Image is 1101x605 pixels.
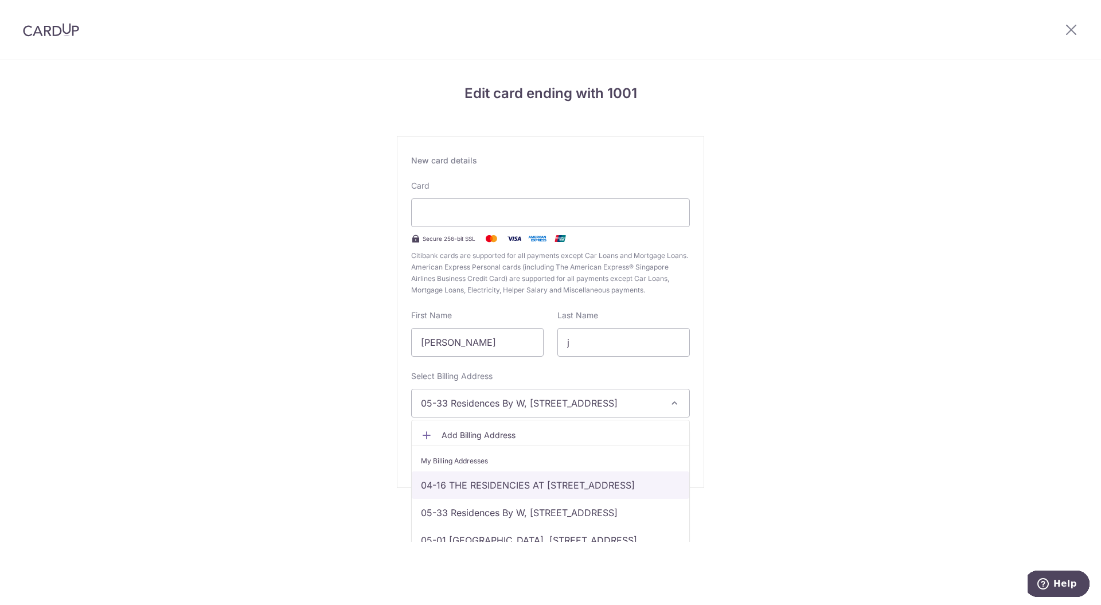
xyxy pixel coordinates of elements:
span: Add Billing Address [442,430,680,441]
a: Add Billing Address [412,425,689,446]
span: Citibank cards are supported for all payments except Car Loans and Mortgage Loans. American Expre... [411,250,690,296]
h4: Edit card ending with 1001 [397,83,704,104]
label: Select Billing Address [411,370,493,382]
span: Help [26,8,49,18]
label: Last Name [557,310,598,321]
img: .alt.amex [526,232,549,245]
span: My Billing Addresses [421,455,488,467]
a: 05-33 Residences By W, [STREET_ADDRESS] [412,499,689,526]
label: Card [411,180,430,192]
button: 05-33 Residences By W, [STREET_ADDRESS] [411,389,690,417]
label: First Name [411,310,452,321]
iframe: Secure card payment input frame [421,206,680,220]
iframe: Opens a widget where you can find more information [1028,571,1090,599]
span: Secure 256-bit SSL [423,234,475,243]
div: New card details [411,155,690,166]
a: 05-01 [GEOGRAPHIC_DATA], [STREET_ADDRESS] [412,526,689,554]
ul: 05-33 Residences By W, [STREET_ADDRESS] [411,420,690,559]
span: 05-33 Residences By W, [STREET_ADDRESS] [421,396,659,410]
img: CardUp [23,23,79,37]
img: .alt.unionpay [549,232,572,245]
input: Cardholder Last Name [557,328,690,357]
input: Cardholder First Name [411,328,544,357]
a: 04-16 THE RESIDENCIES AT [STREET_ADDRESS] [412,471,689,499]
img: Visa [503,232,526,245]
img: Mastercard [480,232,503,245]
